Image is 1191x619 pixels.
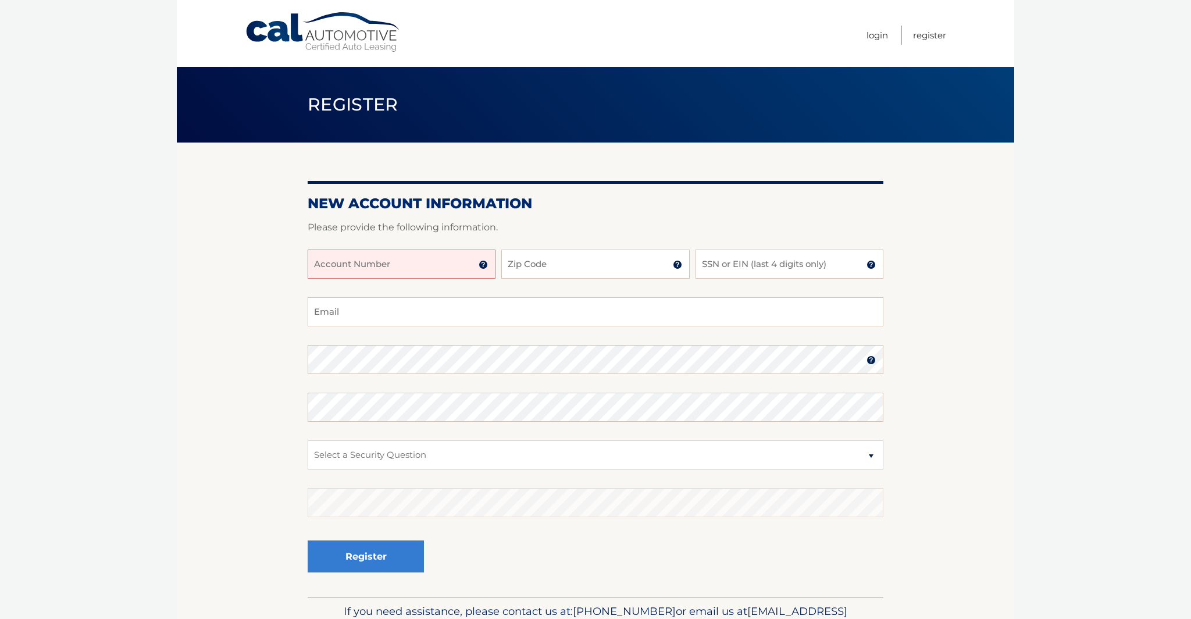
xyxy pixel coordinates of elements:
[913,26,946,45] a: Register
[308,540,424,572] button: Register
[479,260,488,269] img: tooltip.svg
[308,219,883,236] p: Please provide the following information.
[673,260,682,269] img: tooltip.svg
[696,250,883,279] input: SSN or EIN (last 4 digits only)
[308,250,495,279] input: Account Number
[308,297,883,326] input: Email
[308,94,398,115] span: Register
[308,195,883,212] h2: New Account Information
[245,12,402,53] a: Cal Automotive
[866,260,876,269] img: tooltip.svg
[866,355,876,365] img: tooltip.svg
[573,604,676,618] span: [PHONE_NUMBER]
[501,250,689,279] input: Zip Code
[866,26,888,45] a: Login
